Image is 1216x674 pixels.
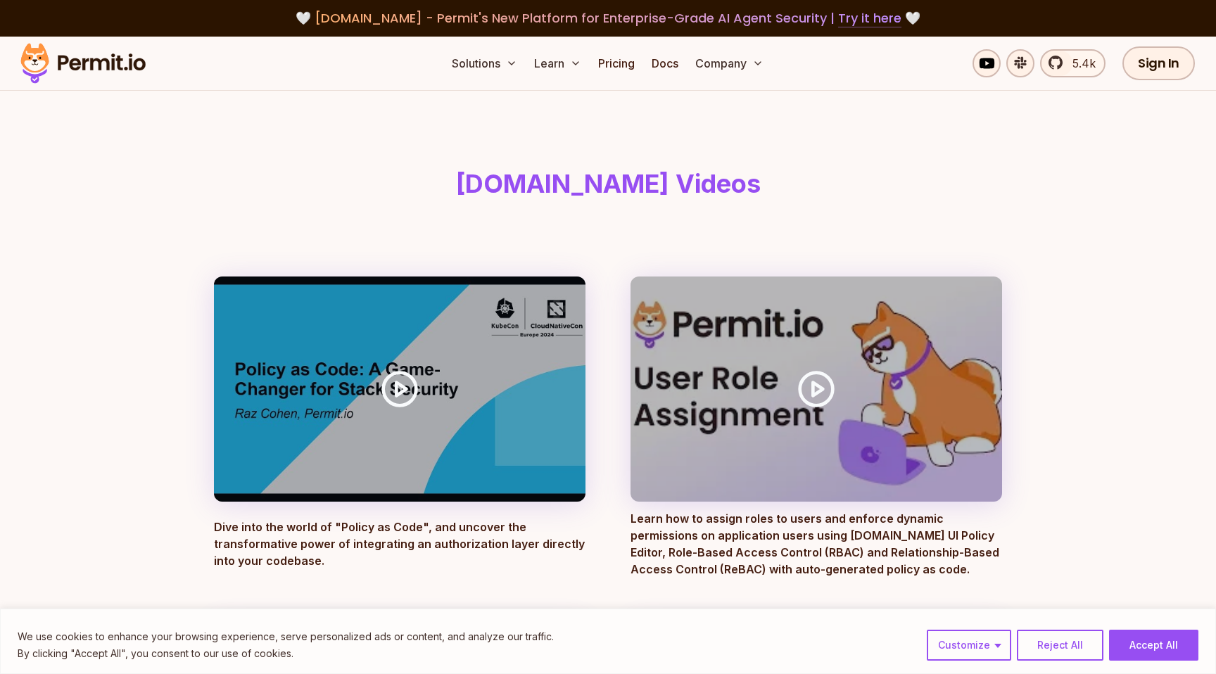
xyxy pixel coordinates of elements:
[631,510,1002,578] p: Learn how to assign roles to users and enforce dynamic permissions on application users using [DO...
[593,49,640,77] a: Pricing
[217,170,999,198] h1: [DOMAIN_NAME] Videos
[1122,46,1195,80] a: Sign In
[34,8,1182,28] div: 🤍 🤍
[927,630,1011,661] button: Customize
[18,645,554,662] p: By clicking "Accept All", you consent to our use of cookies.
[1064,55,1096,72] span: 5.4k
[1109,630,1198,661] button: Accept All
[646,49,684,77] a: Docs
[446,49,523,77] button: Solutions
[1040,49,1106,77] a: 5.4k
[214,519,585,578] p: Dive into the world of "Policy as Code", and uncover the transformative power of integrating an a...
[690,49,769,77] button: Company
[838,9,901,27] a: Try it here
[18,628,554,645] p: We use cookies to enhance your browsing experience, serve personalized ads or content, and analyz...
[315,9,901,27] span: [DOMAIN_NAME] - Permit's New Platform for Enterprise-Grade AI Agent Security |
[14,39,152,87] img: Permit logo
[1017,630,1103,661] button: Reject All
[528,49,587,77] button: Learn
